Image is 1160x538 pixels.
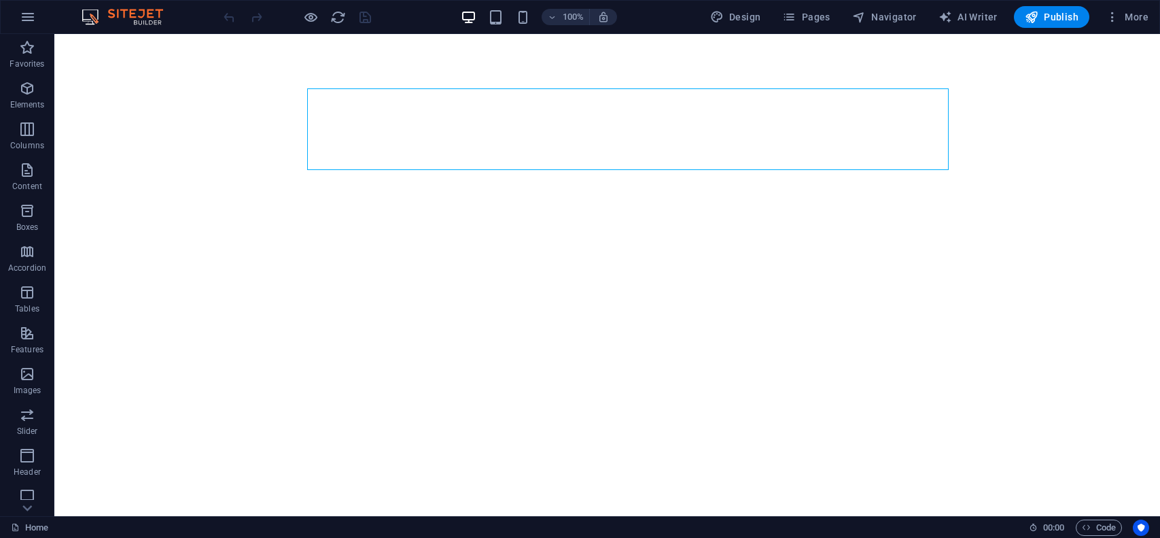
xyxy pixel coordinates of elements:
[10,140,44,151] p: Columns
[710,10,761,24] span: Design
[10,58,44,69] p: Favorites
[15,303,39,314] p: Tables
[782,10,830,24] span: Pages
[11,520,48,536] a: Click to cancel selection. Double-click to open Pages
[1043,520,1064,536] span: 00 00
[1053,522,1055,533] span: :
[705,6,767,28] button: Design
[330,9,346,25] button: reload
[1106,10,1148,24] span: More
[852,10,917,24] span: Navigator
[11,344,43,355] p: Features
[14,385,41,396] p: Images
[1025,10,1078,24] span: Publish
[12,181,42,192] p: Content
[17,426,38,437] p: Slider
[1100,6,1154,28] button: More
[8,263,46,273] p: Accordion
[705,6,767,28] div: Design (Ctrl+Alt+Y)
[16,222,39,233] p: Boxes
[1082,520,1116,536] span: Code
[1076,520,1122,536] button: Code
[597,11,610,23] i: On resize automatically adjust zoom level to fit chosen device.
[938,10,998,24] span: AI Writer
[302,9,319,25] button: Click here to leave preview mode and continue editing
[562,9,584,25] h6: 100%
[78,9,180,25] img: Editor Logo
[933,6,1003,28] button: AI Writer
[1029,520,1065,536] h6: Session time
[10,99,45,110] p: Elements
[847,6,922,28] button: Navigator
[542,9,590,25] button: 100%
[1014,6,1089,28] button: Publish
[1133,520,1149,536] button: Usercentrics
[777,6,835,28] button: Pages
[14,467,41,477] p: Header
[330,10,346,25] i: Reload page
